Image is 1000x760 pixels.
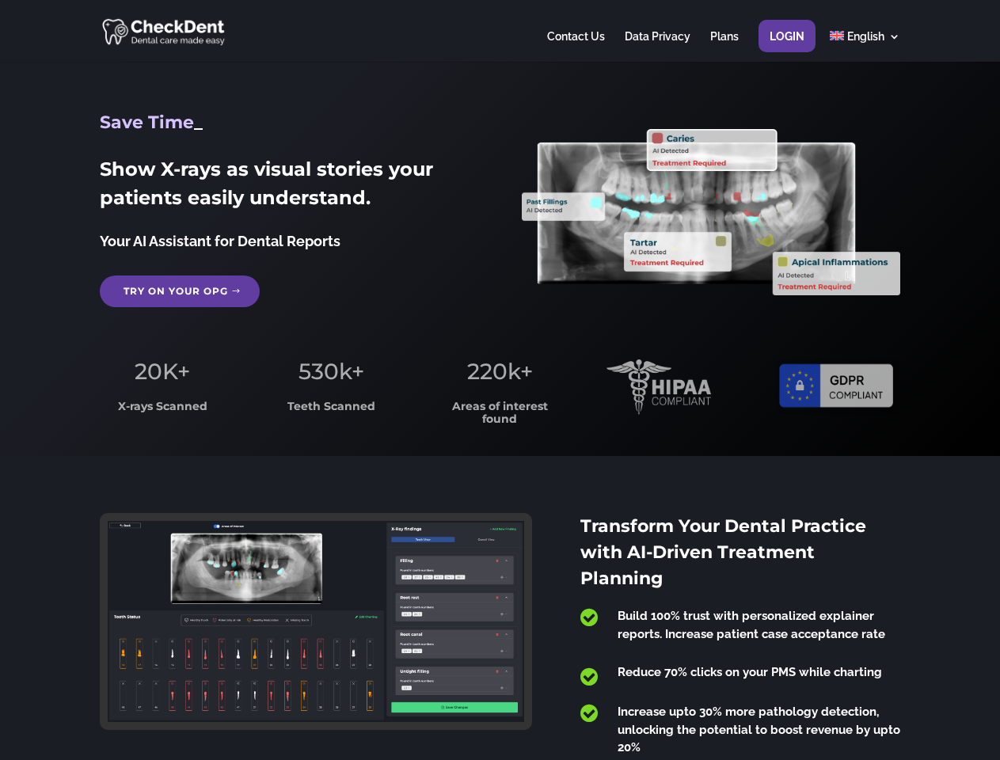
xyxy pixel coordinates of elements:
span:  [580,667,598,687]
span: Transform Your Dental Practice with AI-Driven Treatment Planning [580,515,866,589]
h3: Areas of interest found [438,401,563,433]
a: English [830,31,900,62]
span: Save Time [100,112,194,133]
a: Try on your OPG [100,275,260,307]
span: 220k+ [467,358,533,385]
span: 20K+ [135,358,190,385]
span:  [580,607,598,628]
a: Login [770,31,804,62]
span: 530k+ [298,358,364,385]
span: _ [194,112,203,133]
a: Plans [710,31,739,62]
span: Reduce 70% clicks on your PMS while charting [618,665,882,679]
a: Data Privacy [625,31,690,62]
a: Contact Us [547,31,605,62]
img: X_Ray_annotated [522,129,899,295]
h2: Show X-rays as visual stories your patients easily understand. [100,155,477,220]
span: Build 100% trust with personalized explainer reports. Increase patient case acceptance rate [618,609,885,641]
span: Your AI Assistant for Dental Reports [100,233,340,249]
span:  [580,703,598,724]
span: English [847,30,884,43]
span: Increase upto 30% more pathology detection, unlocking the potential to boost revenue by upto 20% [618,705,900,754]
img: CheckDent AI [102,16,226,47]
